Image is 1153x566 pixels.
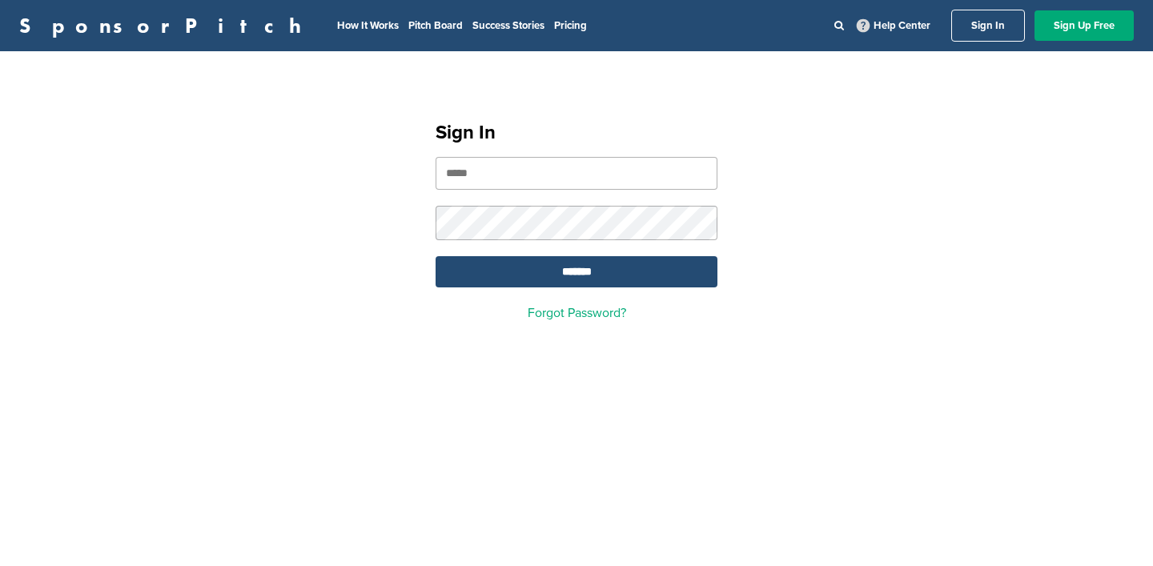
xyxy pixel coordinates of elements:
a: How It Works [337,19,399,32]
a: Pitch Board [408,19,463,32]
a: Pricing [554,19,587,32]
a: Sign Up Free [1034,10,1134,41]
h1: Sign In [436,118,717,147]
a: Sign In [951,10,1025,42]
a: Success Stories [472,19,544,32]
a: Forgot Password? [528,305,626,321]
a: Help Center [854,16,934,35]
a: SponsorPitch [19,15,311,36]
